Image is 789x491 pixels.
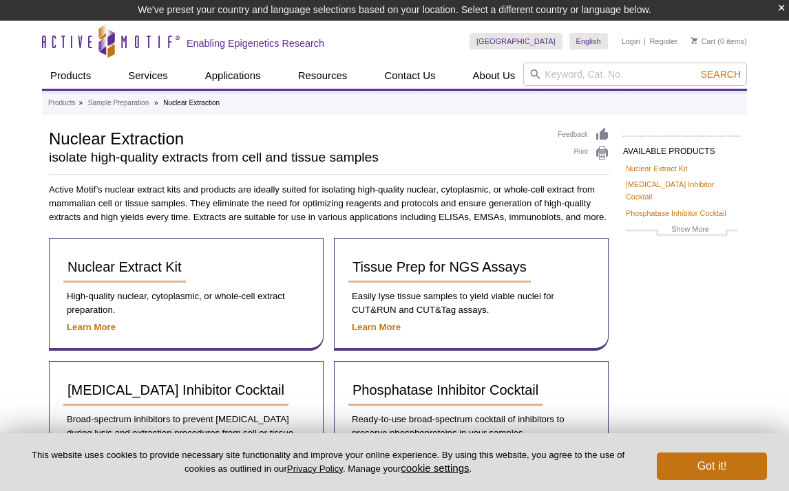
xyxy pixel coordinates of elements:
[48,97,75,109] a: Products
[626,178,737,203] a: [MEDICAL_DATA] Inhibitor Cocktail
[558,146,609,161] a: Print
[626,207,726,219] a: Phosphatase Inhibitor Cocktail
[465,63,524,89] a: About Us
[197,63,269,89] a: Applications
[352,322,401,332] a: Learn More
[626,162,687,175] a: Nuclear Extract Kit
[63,375,288,406] a: [MEDICAL_DATA] Inhibitor Cocktail
[558,127,609,142] a: Feedback
[42,63,99,89] a: Products
[623,135,740,160] h2: AVAILABLE PRODUCTS
[348,290,594,317] p: Easily lyse tissue samples to yield viable nuclei for CUT&RUN and CUT&Tag assays.
[22,449,634,475] p: This website uses cookies to provide necessary site functionality and improve your online experie...
[187,37,324,50] h2: Enabling Epigenetics Research
[67,382,284,397] span: [MEDICAL_DATA] Inhibitor Cocktail
[353,259,527,274] span: Tissue Prep for NGS Assays
[67,259,182,274] span: Nuclear Extract Kit
[290,63,356,89] a: Resources
[287,463,343,474] a: Privacy Policy
[63,290,309,317] p: High-quality nuclear, cytoplasmic, or whole-cell extract preparation.
[644,33,646,50] li: |
[691,36,715,46] a: Cart
[63,252,186,283] a: Nuclear Extract Kit
[348,413,594,440] p: Ready-to-use broad-spectrum cocktail of inhibitors to preserve phosphoproteins in your samples.
[78,99,83,107] li: »
[701,69,741,80] span: Search
[163,99,220,107] li: Nuclear Extraction
[470,33,562,50] a: [GEOGRAPHIC_DATA]
[691,33,747,50] li: (0 items)
[88,97,149,109] a: Sample Preparation
[49,183,609,224] p: Active Motif’s nuclear extract kits and products are ideally suited for isolating high-quality nu...
[691,37,697,44] img: Your Cart
[523,63,747,86] input: Keyword, Cat. No.
[649,36,677,46] a: Register
[569,33,608,50] a: English
[120,63,176,89] a: Services
[63,413,309,454] p: Broad-spectrum inhibitors to prevent [MEDICAL_DATA] during lysis and extraction procedures from c...
[348,252,531,283] a: Tissue Prep for NGS Assays
[353,382,538,397] span: Phosphatase Inhibitor Cocktail
[657,452,767,480] button: Got it!
[626,223,737,239] a: Show More
[622,36,640,46] a: Login
[697,68,745,80] button: Search
[348,375,543,406] a: Phosphatase Inhibitor Cocktail
[376,63,443,89] a: Contact Us
[67,322,116,332] a: Learn More
[49,127,544,148] h1: Nuclear Extraction
[49,151,544,164] h2: isolate high-quality extracts from cell and tissue samples
[401,462,469,474] button: cookie settings
[154,99,158,107] li: »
